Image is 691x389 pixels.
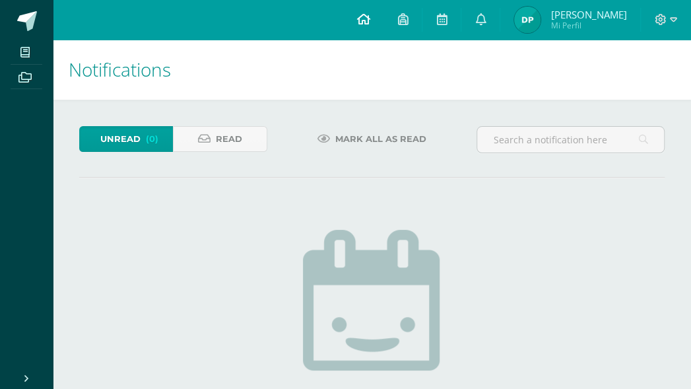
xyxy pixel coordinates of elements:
img: 815b63cdd82b759088549b83563f60d9.png [514,7,541,33]
span: Notifications [69,57,171,82]
a: Unread(0) [79,126,173,152]
input: Search a notification here [477,127,664,153]
a: Mark all as read [301,126,443,152]
span: Read [216,127,242,151]
span: Mark all as read [335,127,426,151]
span: (0) [146,127,158,151]
a: Read [173,126,267,152]
span: Unread [100,127,141,151]
span: Mi Perfil [550,20,626,31]
span: [PERSON_NAME] [550,8,626,21]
